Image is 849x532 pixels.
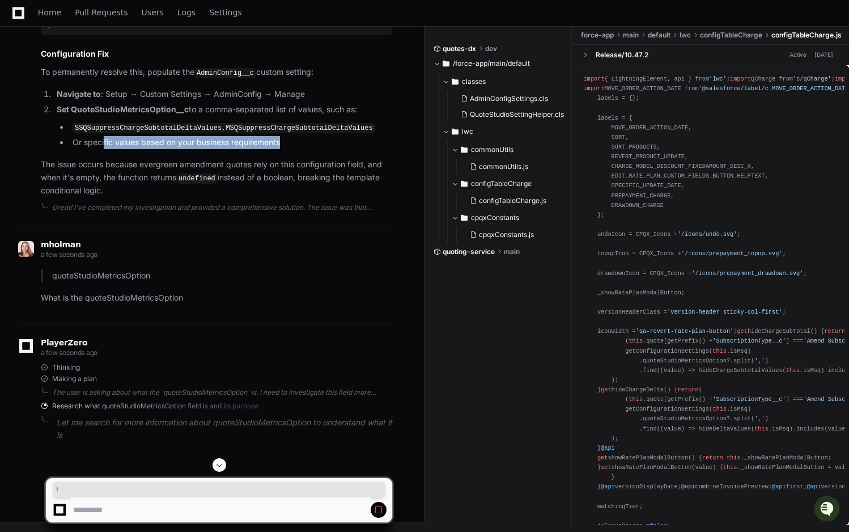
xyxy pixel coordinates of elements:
span: import [583,85,604,92]
span: lwc [462,127,473,136]
button: /force-app/main/default [434,54,563,73]
span: AdminConfigSettings.cls [470,94,548,103]
span: return [702,454,723,461]
span: Pylon [113,119,137,128]
code: SSQSuppressChargeSubtotalDeltaValues,MSQSuppressChargeSubtotalDeltaValues [73,123,375,133]
span: return [678,386,699,393]
span: dev [485,44,497,53]
span: Pull Requests [75,9,128,16]
div: Release/10.47.2 [596,50,648,60]
button: AdminConfigSettings.cls [456,91,564,107]
div: [DATE] [814,50,833,59]
span: get [737,328,747,335]
span: Settings [209,9,241,16]
span: 'lwc' [709,75,727,82]
span: cpqxConstants.js [479,230,534,239]
span: Thinking [52,363,80,372]
span: cpqxConstants [471,213,519,222]
span: commonUtils [471,145,513,154]
span: '/icons/prepayment_drawdown.svg' [691,270,803,277]
span: return [824,328,845,335]
span: '/icons/undo.svg' [678,231,737,238]
span: main [504,247,520,256]
iframe: Open customer support [813,495,843,525]
li: to a comma-separated list of values, such as: [53,103,392,149]
h2: Configuration Fix [41,48,392,60]
button: QuoteStudioSettingHelper.cls [456,107,564,123]
span: configTableCharge.js [771,31,842,40]
span: 'qa-revert-rate-plan-button' [636,328,734,335]
svg: Directory [452,75,459,88]
p: To permanently resolve this, populate the custom setting: [41,66,392,79]
span: this [727,454,741,461]
button: configTableCharge [452,175,571,193]
span: PlayerZero [41,339,87,346]
li: Or specific values based on your business requirements [69,136,392,149]
button: classes [443,73,571,91]
div: We're available if you need us! [39,96,143,105]
span: import [583,75,604,82]
img: 1756235613930-3d25f9e4-fa56-45dd-b3ad-e072dfbd1548 [11,85,32,105]
p: What is the quoteStudioMetricsOption [41,292,392,305]
span: force-app [581,31,614,40]
span: lwc [680,31,691,40]
button: configTableCharge.js [465,193,564,209]
span: this [712,348,727,354]
p: Let me search for more information about quoteStudioMetricsOption to understand what it is [57,416,392,442]
span: configTableCharge [700,31,762,40]
div: The user is asking about what the `quoteStudioMetricsOption` is. I need to investigate this field... [52,388,392,397]
span: ',' [754,415,765,422]
svg: Directory [443,57,449,70]
span: Logs [177,9,196,16]
code: undefined [176,174,218,184]
span: import [730,75,751,82]
span: /force-app/main/default [453,59,530,68]
span: quoting-service [443,247,495,256]
svg: Directory [461,177,468,191]
span: 'SubscriptionType__c' [712,396,786,403]
li: : Setup → Custom Settings → AdminConfig → Manage [53,88,392,101]
svg: Directory [452,125,459,138]
button: commonUtils.js [465,159,564,175]
span: commonUtils.js [479,162,528,171]
img: PlayerZero [11,11,34,34]
span: this [712,406,727,412]
img: ACg8ocIU-Sb2BxnMcntMXmziFCr-7X-gNNbgA1qH7xs1u4x9U1zCTVyX=s96-c [18,241,34,257]
span: '/icons/prepayment_topup.svg' [681,250,783,257]
span: quotes-dx [443,44,476,53]
button: commonUtils [452,141,571,159]
span: get [597,454,608,461]
span: 'SubscriptionType__c' [712,337,786,344]
span: classes [462,77,486,86]
span: @api [601,445,615,451]
span: 'version-header sticky-col-first' [667,309,782,315]
span: default [648,31,670,40]
code: AdminConfig__c [194,68,256,78]
span: f [56,485,382,494]
span: QuoteStudioSettingHelper.cls [470,110,564,119]
span: configTableCharge.js [479,196,546,205]
div: Welcome [11,45,206,64]
div: Great! I've completed my investigation and provided a comprehensive solution. The issue was that ... [52,203,392,212]
span: Research what quoteStudioMetricsOption field is and its purpose [52,402,258,411]
span: 'c/qCharge' [793,75,831,82]
svg: Directory [461,211,468,225]
button: cpqxConstants [452,209,571,227]
button: lwc [443,123,571,141]
div: Start new chat [39,85,186,96]
span: configTableCharge [471,179,532,188]
span: get [601,386,611,393]
span: a few seconds ago [41,250,97,259]
button: cpqxConstants.js [465,227,564,243]
span: this [754,425,769,432]
span: Home [38,9,61,16]
span: ',' [754,357,765,364]
strong: Set QuoteStudioMetricsOption__c [57,104,189,114]
p: quoteStudioMetricsOption [52,269,392,282]
span: this [786,367,800,374]
button: Start new chat [193,88,206,102]
span: this [629,337,643,344]
strong: Navigate to [57,89,101,99]
span: a few seconds ago [41,348,97,357]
